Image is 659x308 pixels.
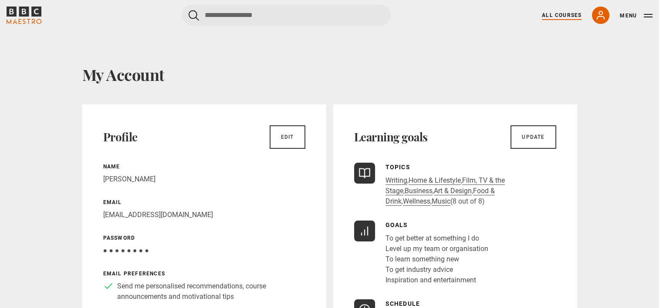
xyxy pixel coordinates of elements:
button: Toggle navigation [620,11,652,20]
h1: My Account [82,65,577,84]
a: Update [510,125,556,149]
p: Topics [385,163,556,172]
a: Music [432,197,450,206]
h2: Profile [103,130,138,144]
input: Search [182,5,391,26]
span: ● ● ● ● ● ● ● ● [103,246,149,254]
p: Email [103,198,305,206]
h2: Learning goals [354,130,428,144]
p: Email preferences [103,270,305,278]
svg: BBC Maestro [7,7,41,24]
button: Submit the search query [189,10,199,21]
p: , , , , , , , (8 out of 8) [385,175,556,207]
p: Goals [385,221,488,230]
p: [EMAIL_ADDRESS][DOMAIN_NAME] [103,210,305,220]
a: Art & Design [434,187,472,195]
a: Home & Lifestyle [409,176,461,185]
a: Business [405,187,433,195]
p: Password [103,234,305,242]
a: All Courses [542,11,581,19]
p: [PERSON_NAME] [103,174,305,184]
a: Wellness [403,197,430,206]
li: To learn something new [385,254,488,264]
a: Writing [385,176,407,185]
li: Level up my team or organisation [385,244,488,254]
p: Send me personalised recommendations, course announcements and motivational tips [117,281,305,302]
li: To get industry advice [385,264,488,275]
a: Edit [270,125,305,149]
li: To get better at something I do [385,233,488,244]
li: Inspiration and entertainment [385,275,488,285]
p: Name [103,163,305,171]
